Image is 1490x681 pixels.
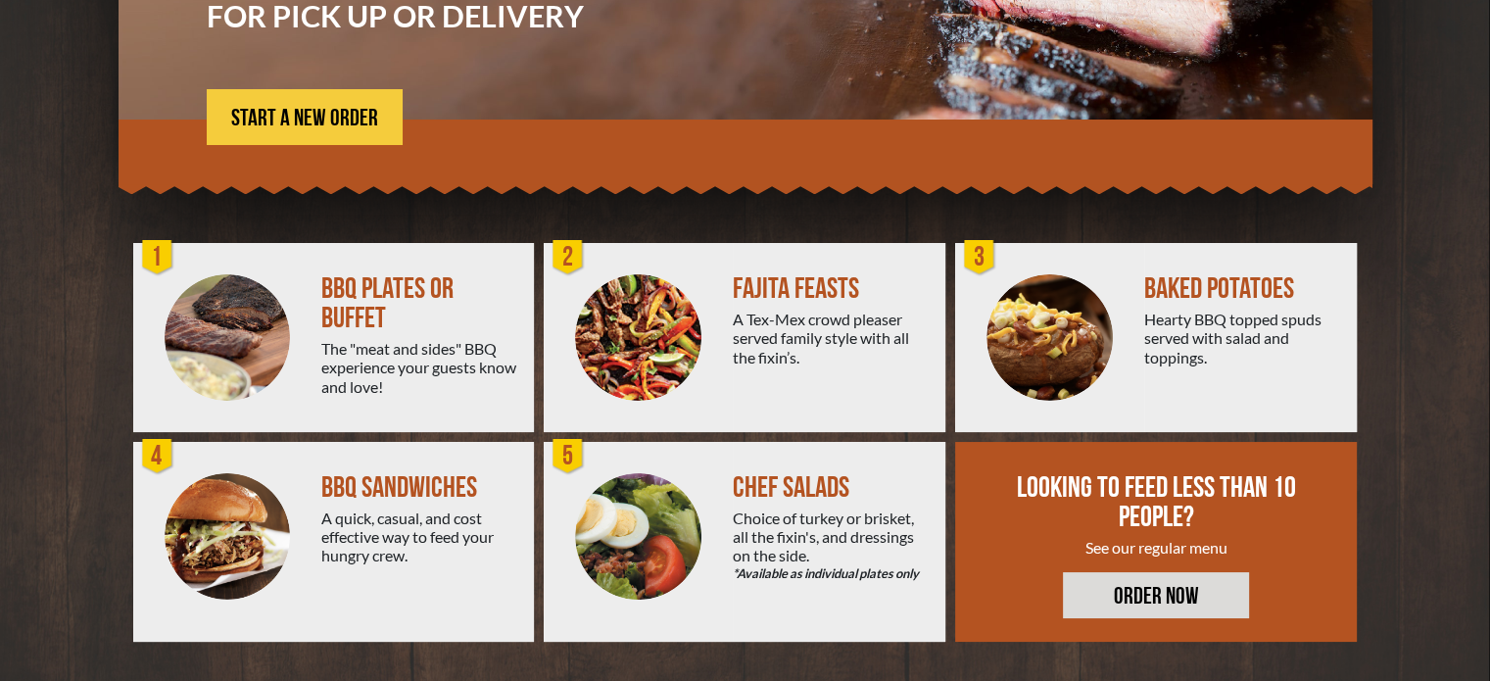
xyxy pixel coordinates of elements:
[138,238,177,277] div: 1
[575,274,701,401] img: PEJ-Fajitas.png
[1063,572,1249,618] a: ORDER NOW
[1014,473,1300,532] div: LOOKING TO FEED LESS THAN 10 PEOPLE?
[321,274,518,333] div: BBQ PLATES OR BUFFET
[733,473,930,503] div: CHEF SALADS
[138,437,177,476] div: 4
[549,437,588,476] div: 5
[986,274,1113,401] img: PEJ-Baked-Potato.png
[733,274,930,304] div: FAJITA FEASTS
[321,509,518,565] div: A quick, casual, and cost effective way to feed your hungry crew.
[165,473,291,600] img: PEJ-BBQ-Sandwich.png
[207,89,403,145] a: START A NEW ORDER
[733,564,930,583] em: *Available as individual plates only
[321,473,518,503] div: BBQ SANDWICHES
[207,1,765,30] h3: FOR PICK UP OR DELIVERY
[733,310,930,366] div: A Tex-Mex crowd pleaser served family style with all the fixin’s.
[960,238,999,277] div: 3
[231,107,378,130] span: START A NEW ORDER
[549,238,588,277] div: 2
[575,473,701,600] img: Salad-Circle.png
[165,274,291,401] img: PEJ-BBQ-Buffet.png
[733,509,930,584] div: Choice of turkey or brisket, all the fixin's, and dressings on the side.
[321,339,518,396] div: The "meat and sides" BBQ experience your guests know and love!
[1144,310,1341,366] div: Hearty BBQ topped spuds served with salad and toppings.
[1014,538,1300,557] div: See our regular menu
[1144,274,1341,304] div: BAKED POTATOES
